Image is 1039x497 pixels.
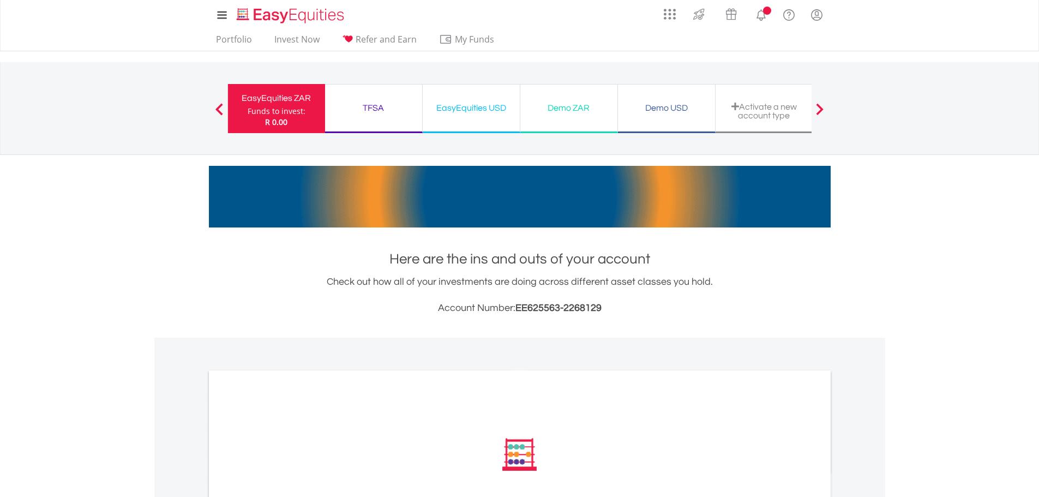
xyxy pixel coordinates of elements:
a: Home page [232,3,349,25]
h3: Account Number: [209,301,831,316]
span: R 0.00 [265,117,287,127]
img: thrive-v2.svg [690,5,708,23]
div: Funds to invest: [248,106,305,117]
div: Activate a new account type [722,102,806,120]
span: Refer and Earn [356,33,417,45]
div: Demo USD [624,100,708,116]
a: My Profile [803,3,831,27]
span: My Funds [439,32,511,46]
a: Refer and Earn [338,34,421,51]
a: Vouchers [715,3,747,23]
a: FAQ's and Support [775,3,803,25]
div: TFSA [332,100,416,116]
span: EE625563-2268129 [515,303,602,313]
div: Check out how all of your investments are doing across different asset classes you hold. [209,274,831,316]
div: EasyEquities ZAR [235,91,319,106]
a: AppsGrid [657,3,683,20]
a: Notifications [747,3,775,25]
a: Portfolio [212,34,256,51]
h1: Here are the ins and outs of your account [209,249,831,269]
img: EasyEquities_Logo.png [235,7,349,25]
img: grid-menu-icon.svg [664,8,676,20]
div: EasyEquities USD [429,100,513,116]
img: EasyMortage Promotion Banner [209,166,831,227]
div: Demo ZAR [527,100,611,116]
a: Invest Now [270,34,324,51]
img: vouchers-v2.svg [722,5,740,23]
